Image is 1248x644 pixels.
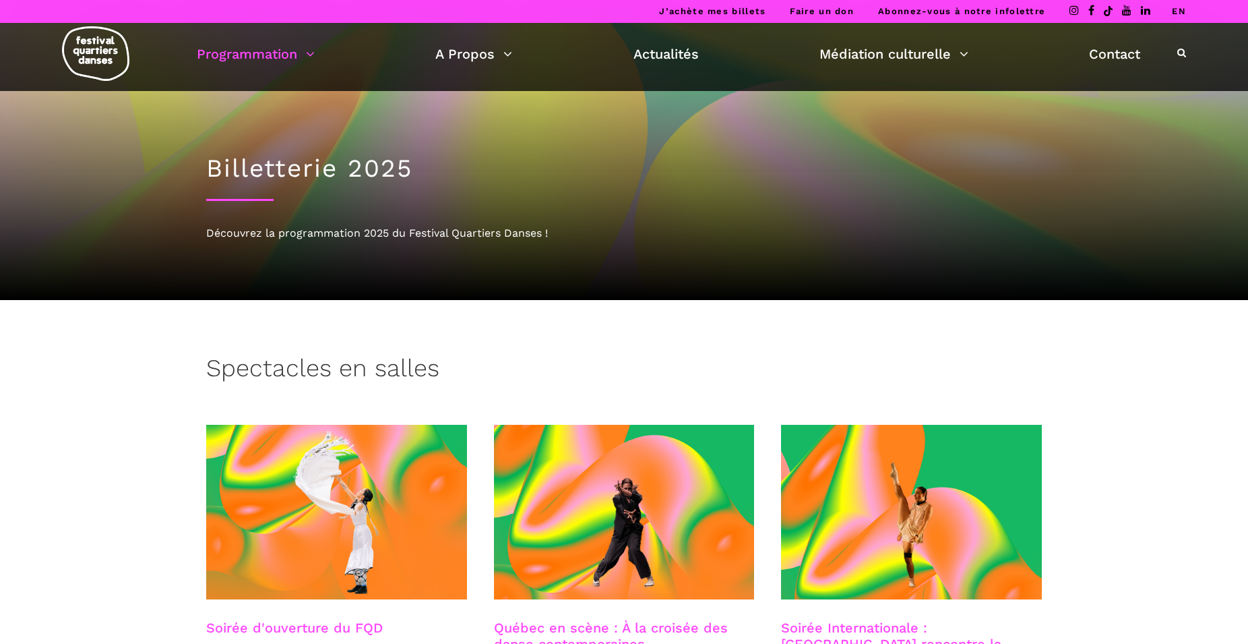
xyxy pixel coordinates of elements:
[659,6,766,16] a: J’achète mes billets
[878,6,1045,16] a: Abonnez-vous à notre infolettre
[206,620,383,636] a: Soirée d'ouverture du FQD
[819,42,968,65] a: Médiation culturelle
[790,6,854,16] a: Faire un don
[1172,6,1186,16] a: EN
[62,26,129,81] img: logo-fqd-med
[633,42,699,65] a: Actualités
[206,225,1042,242] div: Découvrez la programmation 2025 du Festival Quartiers Danses !
[197,42,315,65] a: Programmation
[1089,42,1140,65] a: Contact
[206,354,439,388] h3: Spectacles en salles
[435,42,512,65] a: A Propos
[206,154,1042,183] h1: Billetterie 2025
